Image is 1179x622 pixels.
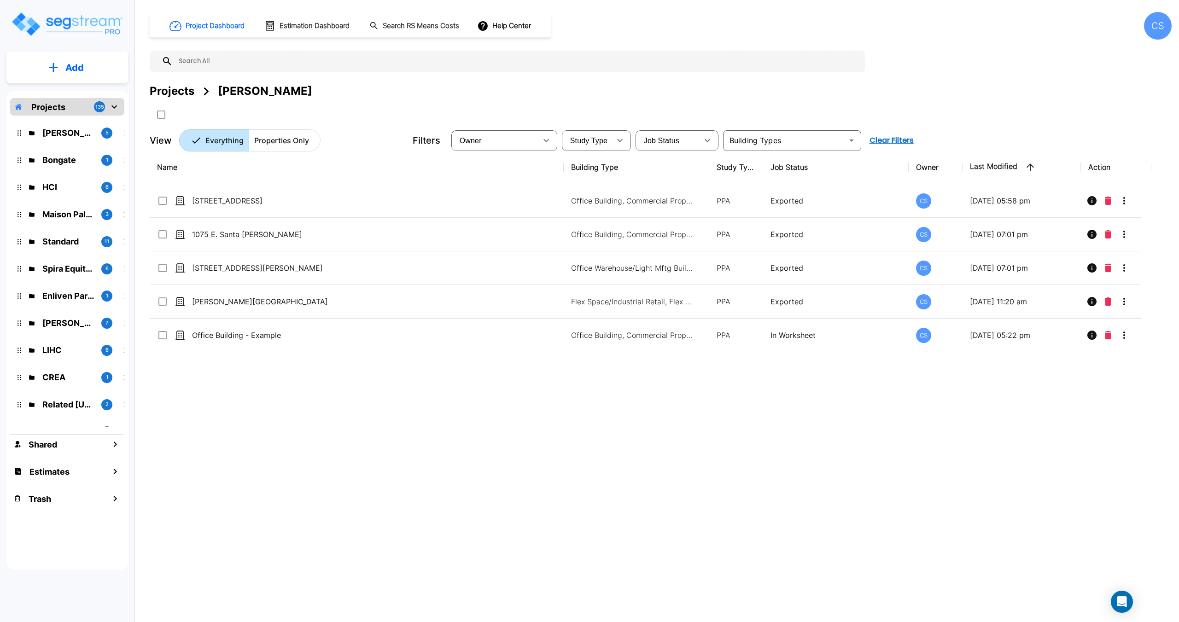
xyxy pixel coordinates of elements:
p: Exported [770,262,901,273]
p: Everything [205,135,244,146]
th: Job Status [763,151,909,184]
p: Properties Only [254,135,309,146]
p: Projects [31,101,65,113]
p: 7 [105,319,108,327]
p: [DATE] 05:58 pm [970,195,1074,206]
p: Exported [770,195,901,206]
button: More-Options [1115,292,1133,311]
div: [PERSON_NAME] [218,83,312,99]
p: 1 [106,156,108,164]
p: HCI [42,181,94,193]
p: Office Building - Example [192,330,500,341]
p: Raymond James Affordable Housing Investm [42,317,94,329]
button: Info [1083,326,1101,344]
div: CS [1144,12,1172,40]
button: Info [1083,259,1101,277]
p: [PERSON_NAME][GEOGRAPHIC_DATA] [192,296,500,307]
p: PPA [717,296,756,307]
th: Building Type [564,151,709,184]
button: Clear Filters [866,131,917,150]
p: Office Building, Commercial Property Site [571,330,695,341]
button: Delete [1101,259,1115,277]
p: Flex Space/Industrial Retail, Flex Space/Industrial Retail, Flex Space/Industrial Retail, Flex Sp... [571,296,695,307]
th: Action [1081,151,1151,184]
button: Info [1083,192,1101,210]
div: Platform [179,129,321,151]
button: Delete [1101,326,1115,344]
h1: Trash [29,493,51,505]
p: Exported [770,296,901,307]
div: Select [453,128,537,153]
p: PPA [717,229,756,240]
button: Info [1083,225,1101,244]
div: CS [916,261,931,276]
div: Select [564,128,611,153]
th: Study Type [709,151,763,184]
p: PPA [717,330,756,341]
p: 135 [95,103,104,111]
button: SelectAll [152,105,170,124]
button: More-Options [1115,225,1133,244]
span: Owner [460,137,482,145]
p: Maison Palmdale [42,208,94,221]
p: PPA [717,195,756,206]
p: Office Warehouse/Light Mftg Building, Commercial Property Site [571,262,695,273]
th: Name [150,151,564,184]
p: [STREET_ADDRESS] [192,195,500,206]
p: [STREET_ADDRESS][PERSON_NAME] [192,262,500,273]
p: 1 [106,292,108,300]
img: Logo [11,11,123,37]
p: In Worksheet [770,330,901,341]
button: Open [845,134,858,147]
div: Open Intercom Messenger [1111,591,1133,613]
div: CS [916,328,931,343]
input: Search All [173,51,860,72]
p: CREA [42,371,94,384]
p: View [150,134,172,147]
p: 1075 E. Santa [PERSON_NAME] [192,229,500,240]
button: More-Options [1115,259,1133,277]
p: [DATE] 11:20 am [970,296,1074,307]
span: Job Status [644,137,679,145]
button: Delete [1101,225,1115,244]
p: PPA [717,262,756,273]
span: Study Type [570,137,607,145]
button: Estimation Dashboard [261,16,355,35]
p: 11 [105,238,109,245]
button: Search RS Means Costs [366,17,464,35]
input: Building Types [726,134,843,147]
p: Bongate [42,154,94,166]
p: Exported [770,229,901,240]
th: Last Modified [963,151,1081,184]
p: Enliven Partners [42,290,94,302]
h1: Project Dashboard [186,21,245,31]
button: Info [1083,292,1101,311]
div: CS [916,294,931,309]
p: Filters [413,134,440,147]
h1: Shared [29,438,57,451]
button: Delete [1101,192,1115,210]
p: Office Building, Commercial Property Site [571,229,695,240]
div: CS [916,227,931,242]
p: Jeff Janda [42,127,94,139]
div: CS [916,193,931,209]
p: Related California [42,398,94,411]
th: Owner [909,151,963,184]
p: LIHC [42,344,94,356]
p: [DATE] 07:01 pm [970,229,1074,240]
p: [DATE] 05:22 pm [970,330,1074,341]
h1: Search RS Means Costs [383,21,459,31]
p: 6 [105,265,109,273]
button: Delete [1101,292,1115,311]
p: Standard [42,235,94,248]
button: More-Options [1115,192,1133,210]
div: Projects [150,83,194,99]
h1: Estimates [29,465,70,478]
p: 6 [105,183,109,191]
button: Project Dashboard [166,16,250,36]
button: Help Center [475,17,535,35]
p: Office Building, Commercial Property Site [571,195,695,206]
p: Stamas Corporation [42,425,94,438]
p: [DATE] 07:01 pm [970,262,1074,273]
p: 2 [105,401,109,408]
